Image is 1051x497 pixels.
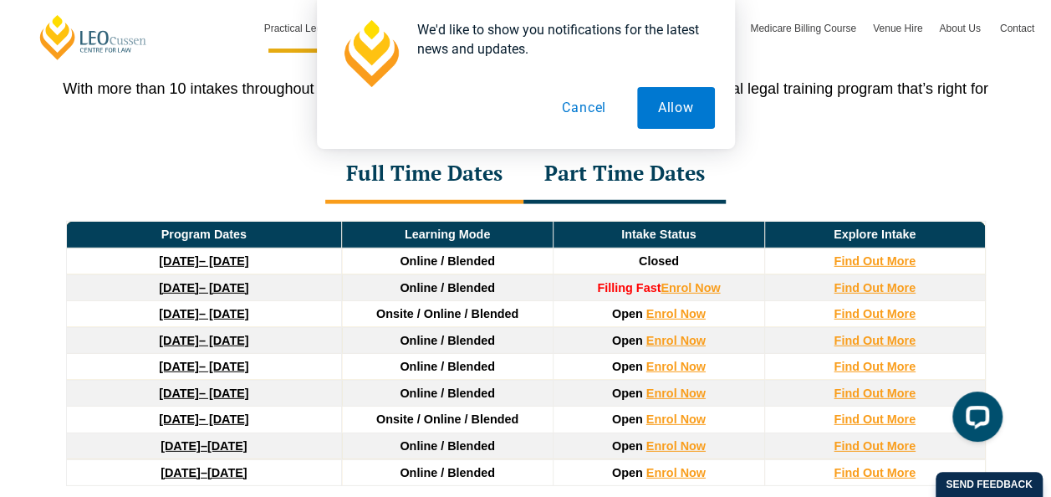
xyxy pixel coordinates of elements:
span: Online / Blended [400,254,495,268]
span: Online / Blended [400,439,495,453]
a: Find Out More [834,254,916,268]
a: Find Out More [834,439,916,453]
strong: [DATE] [159,281,199,295]
button: Allow [637,87,715,129]
td: Program Dates [66,222,342,248]
strong: [DATE] [159,254,199,268]
a: Find Out More [834,387,916,400]
a: [DATE]– [DATE] [159,360,248,373]
a: Find Out More [834,334,916,347]
span: Open [612,412,643,426]
td: Intake Status [553,222,764,248]
span: [DATE] [207,439,247,453]
span: [DATE] [207,466,247,479]
span: Online / Blended [400,281,495,295]
span: Open [612,439,643,453]
span: Open [612,307,643,320]
iframe: LiveChat chat widget [939,385,1009,455]
strong: [DATE] [159,412,199,426]
a: [DATE]– [DATE] [159,412,248,426]
a: [DATE]– [DATE] [159,254,248,268]
a: Enrol Now [646,439,706,453]
strong: [DATE] [159,387,199,400]
button: Cancel [541,87,627,129]
a: [DATE]– [DATE] [159,281,248,295]
a: Find Out More [834,412,916,426]
a: Enrol Now [646,466,706,479]
span: Online / Blended [400,466,495,479]
a: Enrol Now [646,412,706,426]
a: Enrol Now [661,281,720,295]
strong: [DATE] [159,334,199,347]
span: Onsite / Online / Blended [376,412,518,426]
a: Find Out More [834,466,916,479]
strong: [DATE] [161,439,201,453]
a: Find Out More [834,281,916,295]
strong: [DATE] [161,466,201,479]
a: Find Out More [834,307,916,320]
a: Enrol Now [646,307,706,320]
span: Open [612,334,643,347]
span: Online / Blended [400,387,495,400]
strong: [DATE] [159,307,199,320]
a: Enrol Now [646,360,706,373]
div: Full Time Dates [325,146,523,204]
div: Part Time Dates [523,146,726,204]
a: Enrol Now [646,334,706,347]
td: Learning Mode [342,222,554,248]
strong: [DATE] [159,360,199,373]
div: We'd like to show you notifications for the latest news and updates. [404,20,715,59]
a: [DATE]–[DATE] [161,466,247,479]
a: [DATE]– [DATE] [159,387,248,400]
a: Enrol Now [646,387,706,400]
span: Online / Blended [400,360,495,373]
img: notification icon [337,20,404,87]
td: Explore Intake [764,222,985,248]
a: [DATE]– [DATE] [159,334,248,347]
strong: Filling Fast [597,281,661,295]
a: [DATE]– [DATE] [159,307,248,320]
a: Find Out More [834,360,916,373]
span: Open [612,387,643,400]
span: Online / Blended [400,334,495,347]
span: Closed [639,254,679,268]
a: [DATE]–[DATE] [161,439,247,453]
span: Onsite / Online / Blended [376,307,518,320]
span: Open [612,360,643,373]
span: Open [612,466,643,479]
